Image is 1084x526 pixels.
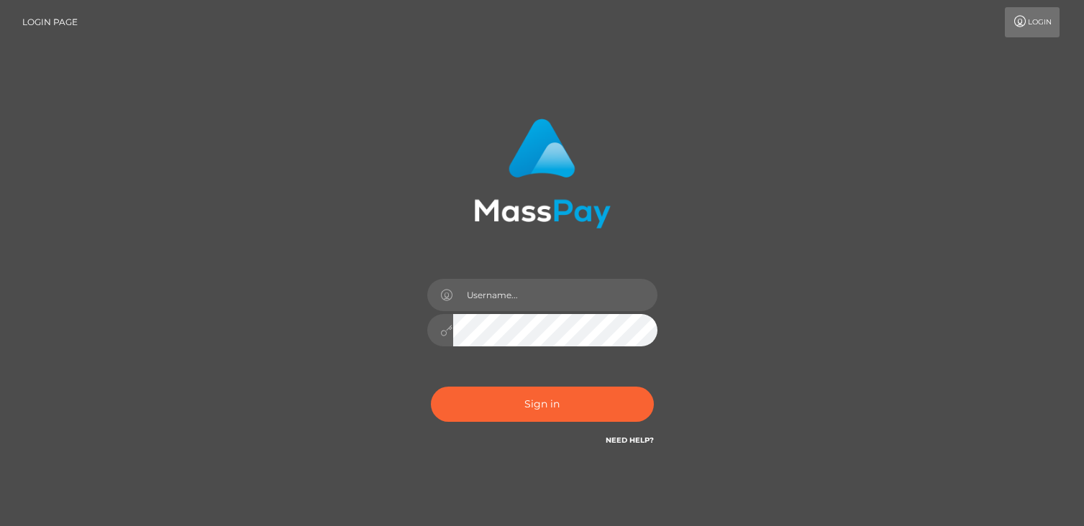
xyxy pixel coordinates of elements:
[606,435,654,445] a: Need Help?
[22,7,78,37] a: Login Page
[1005,7,1060,37] a: Login
[431,387,654,422] button: Sign in
[453,279,657,311] input: Username...
[474,119,611,229] img: MassPay Login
